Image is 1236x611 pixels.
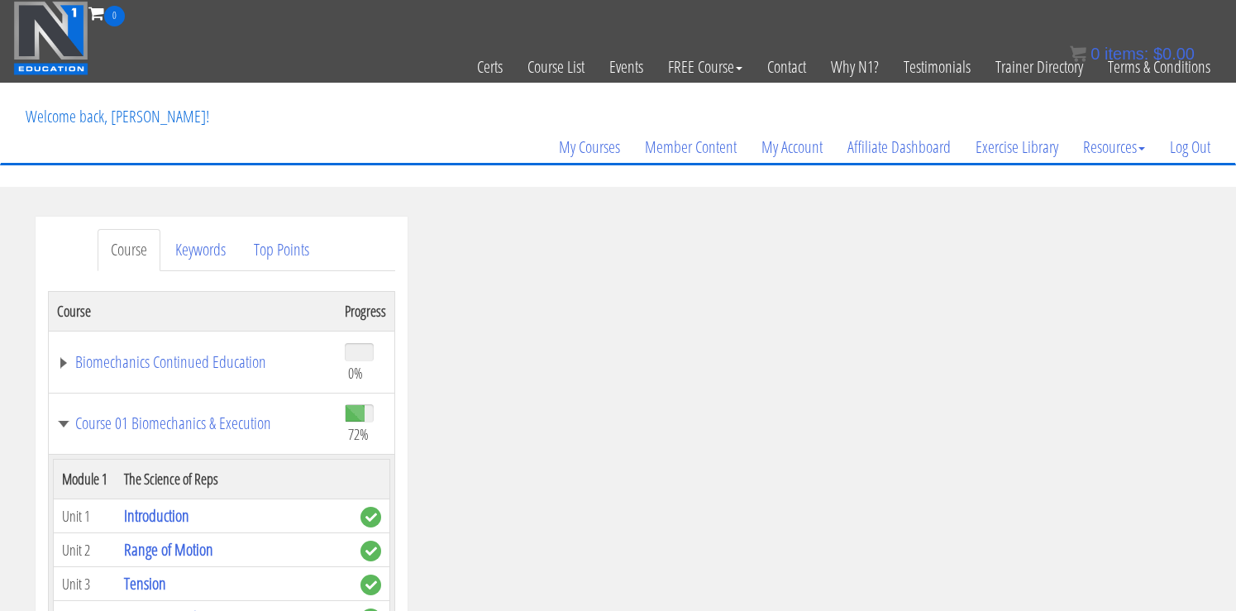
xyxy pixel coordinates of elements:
[546,107,632,187] a: My Courses
[465,26,515,107] a: Certs
[116,460,352,499] th: The Science of Reps
[1157,107,1223,187] a: Log Out
[1070,45,1195,63] a: 0 items: $0.00
[348,425,369,443] span: 72%
[632,107,749,187] a: Member Content
[360,507,381,527] span: complete
[1153,45,1195,63] bdi: 0.00
[360,541,381,561] span: complete
[124,572,166,594] a: Tension
[104,6,125,26] span: 0
[597,26,656,107] a: Events
[891,26,983,107] a: Testimonials
[57,415,328,432] a: Course 01 Biomechanics & Execution
[13,1,88,75] img: n1-education
[241,229,322,271] a: Top Points
[124,538,213,561] a: Range of Motion
[1090,45,1100,63] span: 0
[1095,26,1223,107] a: Terms & Conditions
[818,26,891,107] a: Why N1?
[1070,45,1086,62] img: icon11.png
[98,229,160,271] a: Course
[360,575,381,595] span: complete
[749,107,835,187] a: My Account
[53,499,116,533] td: Unit 1
[336,291,395,331] th: Progress
[48,291,336,331] th: Course
[57,354,328,370] a: Biomechanics Continued Education
[124,504,189,527] a: Introduction
[88,2,125,24] a: 0
[162,229,239,271] a: Keywords
[755,26,818,107] a: Contact
[963,107,1071,187] a: Exercise Library
[53,567,116,601] td: Unit 3
[348,364,363,382] span: 0%
[53,460,116,499] th: Module 1
[835,107,963,187] a: Affiliate Dashboard
[1071,107,1157,187] a: Resources
[53,533,116,567] td: Unit 2
[1153,45,1162,63] span: $
[656,26,755,107] a: FREE Course
[515,26,597,107] a: Course List
[983,26,1095,107] a: Trainer Directory
[1105,45,1148,63] span: items:
[13,84,222,150] p: Welcome back, [PERSON_NAME]!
